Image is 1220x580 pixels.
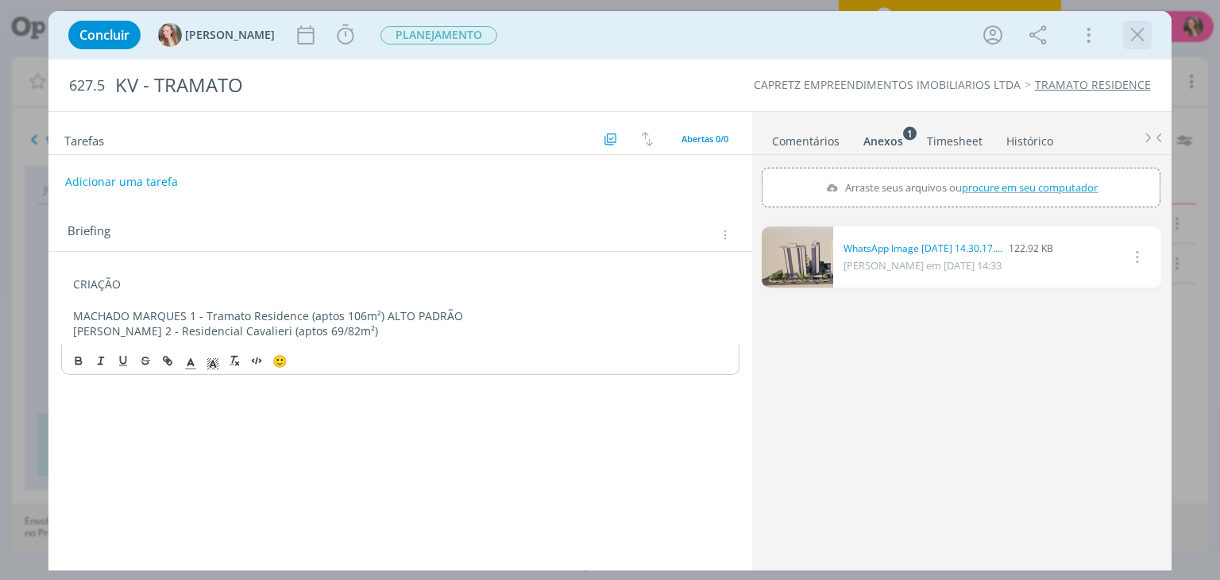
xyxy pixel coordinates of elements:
[380,26,497,44] span: PLANEJAMENTO
[48,11,1171,570] div: dialog
[863,133,903,149] div: Anexos
[180,351,202,370] span: Cor do Texto
[64,130,104,149] span: Tarefas
[79,29,129,41] span: Concluir
[202,351,224,370] span: Cor de Fundo
[68,225,110,246] span: Briefing
[64,168,179,196] button: Adicionar uma tarefa
[771,126,840,149] a: Comentários
[963,180,1098,195] span: procure em seu computador
[844,258,1002,273] span: [PERSON_NAME] em [DATE] 14:33
[158,23,182,47] img: G
[69,77,105,95] span: 627.5
[903,126,917,140] sup: 1
[380,25,498,45] button: PLANEJAMENTO
[926,126,983,149] a: Timesheet
[642,132,653,146] img: arrow-down-up.svg
[844,242,1002,256] a: WhatsApp Image [DATE] 14.30.17.jpeg
[820,177,1103,198] label: Arraste seus arquivos ou
[754,77,1021,92] a: CAPRETZ EMPREENDIMENTOS IMOBILIARIOS LTDA
[272,353,288,369] span: 🙂
[1035,77,1151,92] a: TRAMATO RESIDENCE
[1006,126,1054,149] a: Histórico
[73,276,727,292] p: CRIAÇÃO
[185,29,275,41] span: [PERSON_NAME]
[108,66,693,105] div: KV - TRAMATO
[681,133,728,145] span: Abertas 0/0
[68,21,141,49] button: Concluir
[158,23,275,47] button: G[PERSON_NAME]
[73,323,727,339] p: [PERSON_NAME] 2 - Residencial Cavalieri (aptos 69/82m²)
[268,351,291,370] button: 🙂
[844,242,1053,256] div: 122.92 KB
[73,308,727,324] p: MACHADO MARQUES 1 - Tramato Residence (aptos 106m²) ALTO PADRÃO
